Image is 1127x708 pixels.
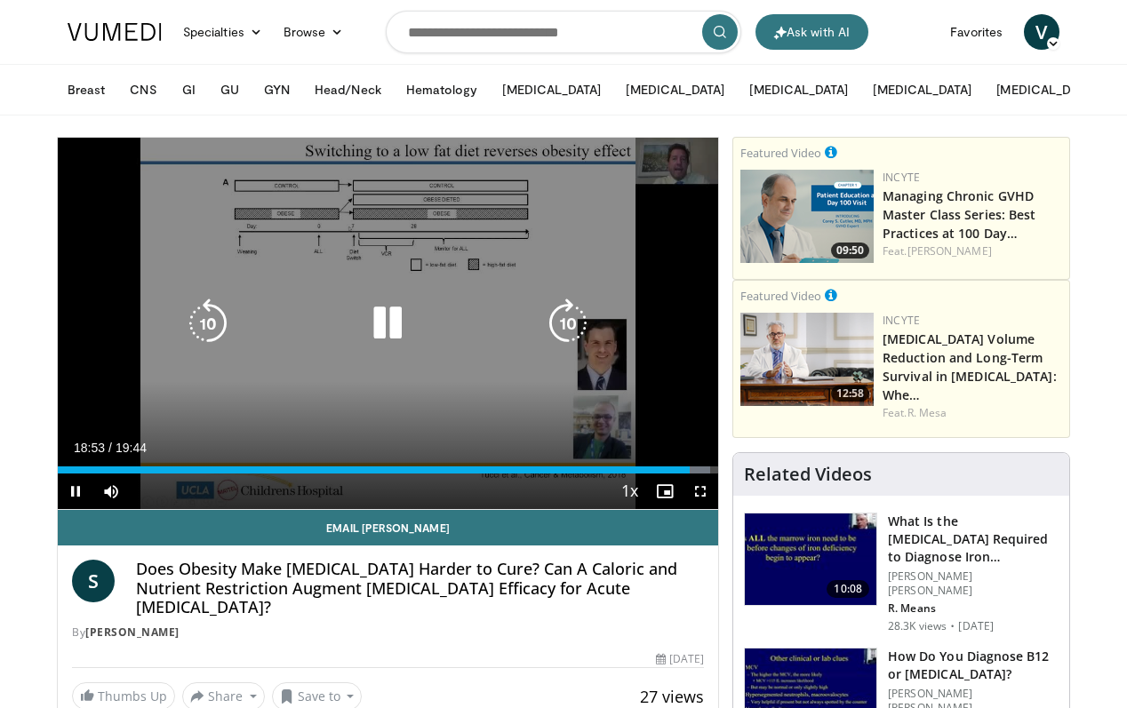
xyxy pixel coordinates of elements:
button: Pause [58,473,93,509]
button: GU [210,72,250,107]
p: 28.3K views [888,619,947,633]
a: Incyte [883,313,920,328]
a: R. Mesa [907,405,947,420]
a: Incyte [883,170,920,185]
a: [PERSON_NAME] [85,624,180,640]
a: Managing Chronic GVHD Master Class Series: Best Practices at 100 Day… [883,187,1036,242]
span: 27 views [640,686,704,707]
button: GI [172,72,206,107]
img: VuMedi Logo [68,23,162,41]
span: 12:58 [831,386,869,402]
button: [MEDICAL_DATA] [862,72,982,107]
a: Favorites [939,14,1013,50]
button: Mute [93,473,129,509]
div: Progress Bar [58,466,718,473]
button: Playback Rate [611,473,647,509]
span: / [108,441,112,455]
a: 12:58 [740,313,874,406]
span: 10:08 [827,580,869,598]
button: CNS [119,72,167,107]
a: [MEDICAL_DATA] Volume Reduction and Long-Term Survival in [MEDICAL_DATA]: Whe… [883,330,1057,403]
button: [MEDICAL_DATA] [615,72,735,107]
img: 409840c7-0d29-44b1-b1f8-50555369febb.png.150x105_q85_crop-smart_upscale.png [740,170,874,263]
p: [DATE] [958,619,994,633]
a: Browse [273,14,355,50]
div: Feat. [883,405,1062,421]
a: [PERSON_NAME] [907,243,992,259]
button: Head/Neck [304,72,392,107]
h3: How Do You Diagnose B12 or [MEDICAL_DATA]? [888,648,1059,683]
img: 15adaf35-b496-4260-9f93-ea8e29d3ece7.150x105_q85_crop-smart_upscale.jpg [745,513,876,606]
button: [MEDICAL_DATA] [986,72,1106,107]
video-js: Video Player [58,138,718,510]
span: 09:50 [831,243,869,259]
a: 10:08 What Is the [MEDICAL_DATA] Required to Diagnose Iron Deficienc… [PERSON_NAME] [PERSON_NAME]... [744,513,1059,633]
div: [DATE] [656,651,704,667]
button: Enable picture-in-picture mode [647,473,683,509]
h4: Related Videos [744,464,872,485]
button: [MEDICAL_DATA] [492,72,611,107]
div: Feat. [883,243,1062,259]
div: · [950,619,955,633]
img: 7350bff6-2067-41fe-9408-af54c6d3e836.png.150x105_q85_crop-smart_upscale.png [740,313,874,406]
small: Featured Video [740,145,821,161]
button: Hematology [396,72,489,107]
span: 19:44 [116,441,147,455]
p: R. Means [888,601,1059,616]
a: 09:50 [740,170,874,263]
a: V [1024,14,1059,50]
div: By [72,624,704,640]
button: [MEDICAL_DATA] [739,72,859,107]
button: Ask with AI [755,14,868,50]
span: 18:53 [74,441,105,455]
h3: What Is the [MEDICAL_DATA] Required to Diagnose Iron Deficienc… [888,513,1059,566]
h4: Does Obesity Make [MEDICAL_DATA] Harder to Cure? Can A Caloric and Nutrient Restriction Augment [... [136,560,704,617]
small: Featured Video [740,288,821,304]
p: [PERSON_NAME] [PERSON_NAME] [888,569,1059,598]
button: Fullscreen [683,473,718,509]
button: GYN [253,72,300,107]
input: Search topics, interventions [386,11,741,53]
button: Breast [57,72,116,107]
a: Email [PERSON_NAME] [58,510,718,545]
a: S [72,560,115,602]
a: Specialties [172,14,273,50]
